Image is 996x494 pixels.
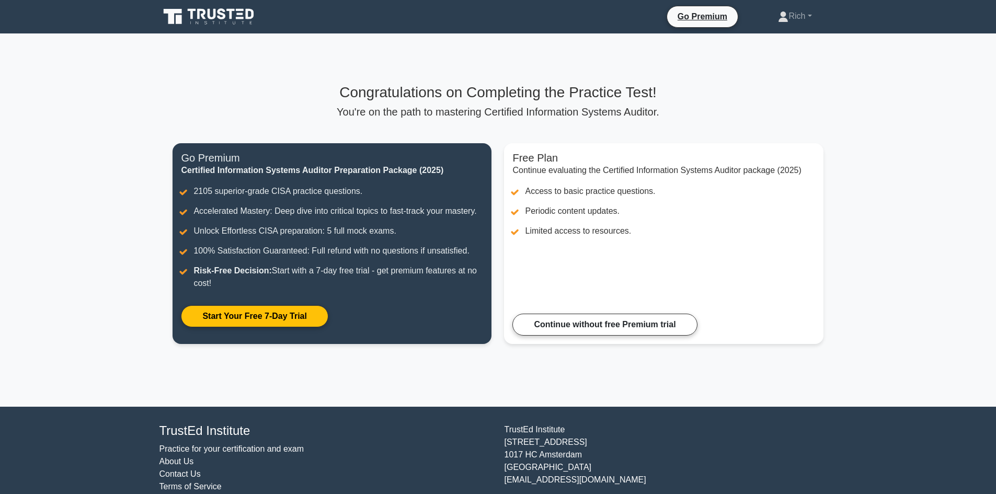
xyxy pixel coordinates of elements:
[159,444,304,453] a: Practice for your certification and exam
[159,482,222,491] a: Terms of Service
[159,457,194,466] a: About Us
[512,314,697,336] a: Continue without free Premium trial
[181,305,328,327] a: Start Your Free 7-Day Trial
[159,423,492,439] h4: TrustEd Institute
[753,6,837,27] a: Rich
[173,106,823,118] p: You're on the path to mastering Certified Information Systems Auditor.
[173,84,823,101] h3: Congratulations on Completing the Practice Test!
[159,469,201,478] a: Contact Us
[671,10,734,23] a: Go Premium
